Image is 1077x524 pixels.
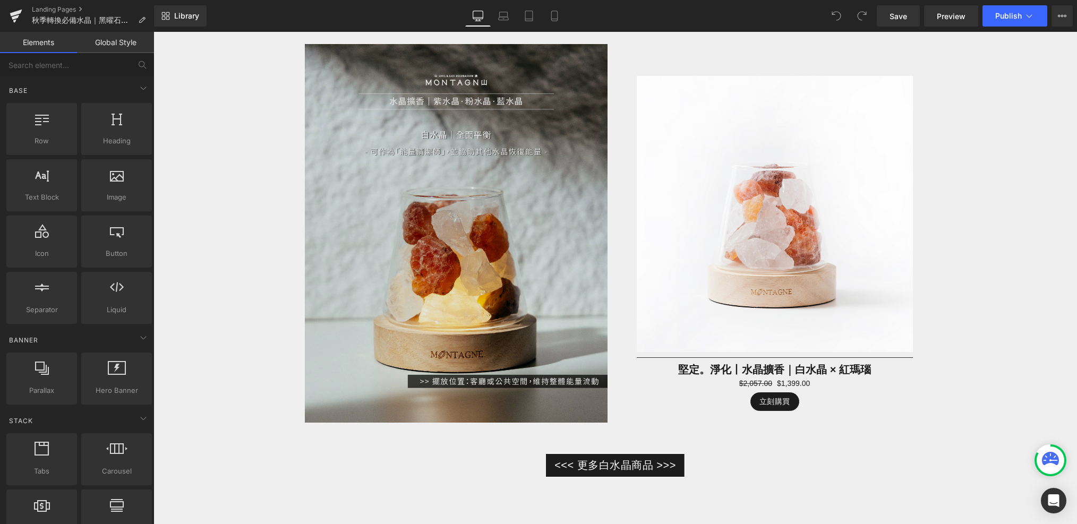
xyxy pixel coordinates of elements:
span: 秋季轉換必備水晶｜黑曜石、黃水晶、紫水晶、白水晶守護能量 [32,16,134,24]
a: Preview [924,5,978,27]
span: 立刻購買 [606,365,637,374]
span: Icon [10,248,74,259]
span: Image [84,192,149,203]
span: Hero Banner [84,385,149,396]
button: Publish [982,5,1047,27]
span: Library [174,11,199,21]
span: $2,057.00 [586,347,619,356]
a: <<< 更多白水晶商品 >>> [392,422,532,445]
span: Parallax [10,385,74,396]
span: Save [890,11,907,22]
span: Stack [8,416,34,426]
a: Landing Pages [32,5,154,14]
button: 立刻購買 [597,360,646,379]
button: More [1052,5,1073,27]
span: Publish [995,12,1022,20]
span: Banner [8,335,39,345]
div: Open Intercom Messenger [1041,488,1066,513]
a: Mobile [542,5,567,27]
a: 堅定。淨化丨水晶擴香｜白水晶 × 紅瑪瑙 [525,331,717,344]
a: Global Style [77,32,154,53]
span: $1,399.00 [623,346,656,358]
span: Button [84,248,149,259]
img: 堅定。淨化丨水晶擴香｜白水晶 × 紅瑪瑙 [483,44,759,320]
span: Separator [10,304,74,315]
button: Undo [826,5,847,27]
span: Heading [84,135,149,147]
span: Base [8,85,29,96]
a: New Library [154,5,207,27]
span: Liquid [84,304,149,315]
span: Carousel [84,466,149,477]
button: Redo [851,5,873,27]
span: Row [10,135,74,147]
span: Tabs [10,466,74,477]
a: Laptop [491,5,516,27]
a: Tablet [516,5,542,27]
span: Text Block [10,192,74,203]
span: <<< 更多白水晶商品 >>> [401,425,523,442]
span: Preview [937,11,965,22]
a: Desktop [465,5,491,27]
